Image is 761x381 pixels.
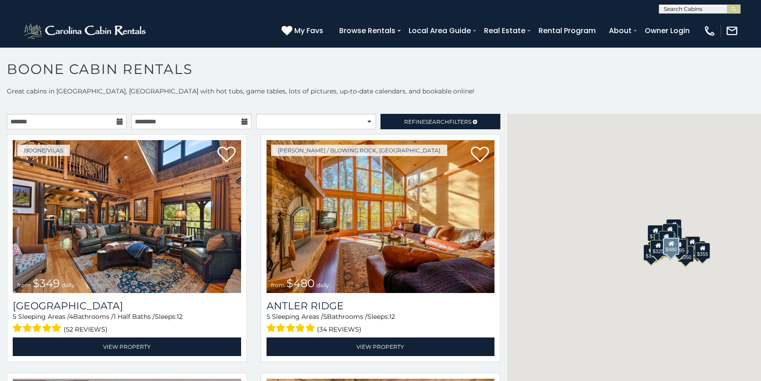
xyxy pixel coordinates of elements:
[294,25,323,36] span: My Favs
[13,337,241,356] a: View Property
[647,225,663,241] div: $305
[643,244,659,261] div: $375
[282,25,326,37] a: My Favs
[678,246,693,262] div: $350
[471,146,489,165] a: Add to favorites
[267,300,495,312] a: Antler Ridge
[404,118,471,125] span: Refine Filters
[666,219,681,235] div: $525
[267,312,495,335] div: Sleeping Areas / Bathrooms / Sleeps:
[267,140,495,293] a: Antler Ridge from $480 daily
[695,243,710,259] div: $355
[380,114,500,129] a: RefineSearchFilters
[23,22,148,40] img: White-1-2.png
[271,145,447,156] a: [PERSON_NAME] / Blowing Rock, [GEOGRAPHIC_DATA]
[33,277,60,290] span: $349
[666,226,682,243] div: $250
[64,323,108,335] span: (52 reviews)
[114,313,155,321] span: 1 Half Baths /
[662,239,678,255] div: $315
[217,146,236,165] a: Add to favorites
[672,237,687,254] div: $380
[13,140,241,293] img: Diamond Creek Lodge
[335,23,400,39] a: Browse Rentals
[703,24,716,37] img: phone-regular-white.png
[17,145,70,156] a: Boone/Vilas
[425,118,449,125] span: Search
[267,337,495,356] a: View Property
[604,23,636,39] a: About
[684,236,700,253] div: $930
[267,140,495,293] img: Antler Ridge
[317,323,361,335] span: (34 reviews)
[13,140,241,293] a: Diamond Creek Lodge from $349 daily
[662,223,677,239] div: $320
[177,313,183,321] span: 12
[389,313,395,321] span: 12
[726,24,738,37] img: mail-regular-white.png
[17,282,31,288] span: from
[650,239,666,256] div: $325
[662,238,679,255] div: $480
[13,313,16,321] span: 5
[404,23,475,39] a: Local Area Guide
[267,313,270,321] span: 5
[316,282,329,288] span: daily
[69,313,73,321] span: 4
[479,23,530,39] a: Real Estate
[13,300,241,312] a: [GEOGRAPHIC_DATA]
[640,23,694,39] a: Owner Login
[13,300,241,312] h3: Diamond Creek Lodge
[62,282,74,288] span: daily
[671,239,687,255] div: $695
[287,277,315,290] span: $480
[323,313,327,321] span: 5
[13,312,241,335] div: Sleeping Areas / Bathrooms / Sleeps:
[658,231,674,247] div: $210
[534,23,600,39] a: Rental Program
[271,282,285,288] span: from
